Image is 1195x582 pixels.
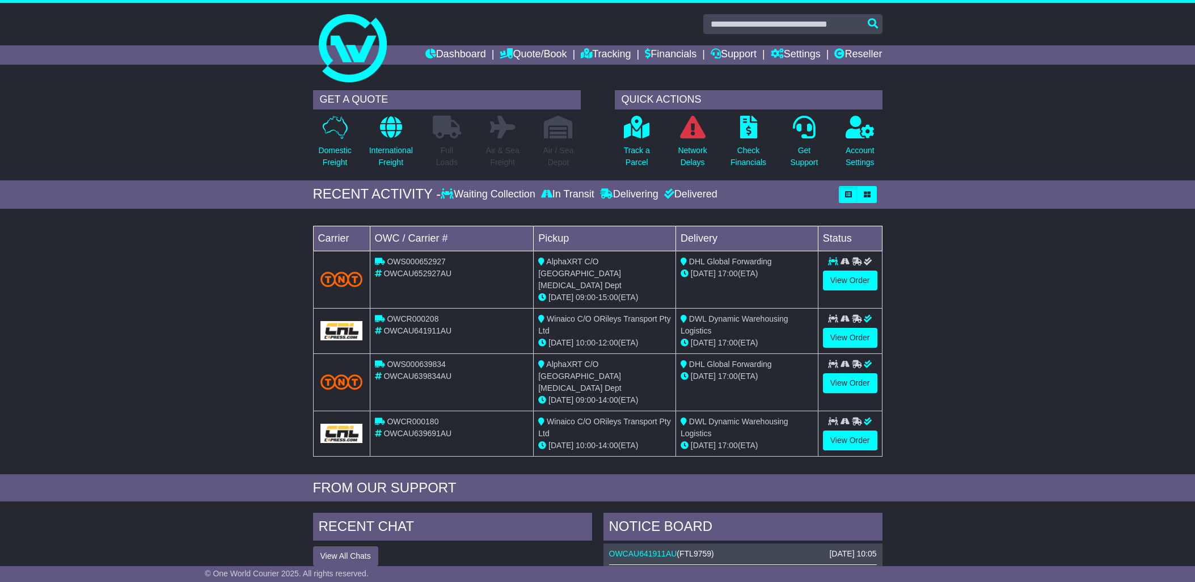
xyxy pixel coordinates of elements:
[486,145,520,168] p: Air & Sea Freight
[313,546,378,566] button: View All Chats
[846,145,875,168] p: Account Settings
[624,145,650,168] p: Track a Parcel
[790,145,818,168] p: Get Support
[538,314,671,335] span: Winaico C/O ORileys Transport Pty Ltd
[681,268,813,280] div: (ETA)
[679,549,711,558] span: FTL9759
[845,115,875,175] a: AccountSettings
[691,269,716,278] span: [DATE]
[598,293,618,302] span: 15:00
[320,272,363,287] img: TNT_Domestic.png
[383,326,451,335] span: OWCAU641911AU
[500,45,567,65] a: Quote/Book
[829,549,876,559] div: [DATE] 10:05
[576,293,596,302] span: 09:00
[718,338,738,347] span: 17:00
[823,271,877,290] a: View Order
[548,293,573,302] span: [DATE]
[681,314,788,335] span: DWL Dynamic Warehousing Logistics
[387,257,446,266] span: OWS000652927
[576,338,596,347] span: 10:00
[538,440,671,452] div: - (ETA)
[823,328,877,348] a: View Order
[681,370,813,382] div: (ETA)
[681,417,788,438] span: DWL Dynamic Warehousing Logistics
[534,226,676,251] td: Pickup
[538,337,671,349] div: - (ETA)
[681,337,813,349] div: (ETA)
[369,145,413,168] p: International Freight
[383,269,451,278] span: OWCAU652927AU
[691,441,716,450] span: [DATE]
[543,145,574,168] p: Air / Sea Depot
[313,480,882,496] div: FROM OUR SUPPORT
[609,549,877,559] div: ( )
[548,395,573,404] span: [DATE]
[834,45,882,65] a: Reseller
[387,314,438,323] span: OWCR000208
[645,45,696,65] a: Financials
[538,394,671,406] div: - (ETA)
[383,429,451,438] span: OWCAU639691AU
[689,360,772,369] span: DHL Global Forwarding
[320,424,363,443] img: GetCarrierServiceLogo
[598,338,618,347] span: 12:00
[548,441,573,450] span: [DATE]
[823,373,877,393] a: View Order
[675,226,818,251] td: Delivery
[597,188,661,201] div: Delivering
[678,145,707,168] p: Network Delays
[598,441,618,450] span: 14:00
[581,45,631,65] a: Tracking
[441,188,538,201] div: Waiting Collection
[313,90,581,109] div: GET A QUOTE
[623,115,651,175] a: Track aParcel
[823,431,877,450] a: View Order
[433,145,461,168] p: Full Loads
[718,269,738,278] span: 17:00
[576,441,596,450] span: 10:00
[313,226,370,251] td: Carrier
[387,417,438,426] span: OWCR000180
[789,115,818,175] a: GetSupport
[677,115,707,175] a: NetworkDelays
[771,45,821,65] a: Settings
[576,395,596,404] span: 09:00
[548,338,573,347] span: [DATE]
[318,145,351,168] p: Domestic Freight
[369,115,413,175] a: InternationalFreight
[538,257,622,290] span: AlphaXRT C/O [GEOGRAPHIC_DATA] [MEDICAL_DATA] Dept
[681,440,813,452] div: (ETA)
[691,338,716,347] span: [DATE]
[205,569,369,578] span: © One World Courier 2025. All rights reserved.
[718,441,738,450] span: 17:00
[711,45,757,65] a: Support
[538,292,671,303] div: - (ETA)
[818,226,882,251] td: Status
[609,549,677,558] a: OWCAU641911AU
[538,360,622,393] span: AlphaXRT C/O [GEOGRAPHIC_DATA] [MEDICAL_DATA] Dept
[387,360,446,369] span: OWS000639834
[320,374,363,390] img: TNT_Domestic.png
[603,513,882,543] div: NOTICE BOARD
[598,395,618,404] span: 14:00
[313,186,441,203] div: RECENT ACTIVITY -
[718,372,738,381] span: 17:00
[538,188,597,201] div: In Transit
[383,372,451,381] span: OWCAU639834AU
[730,115,767,175] a: CheckFinancials
[730,145,766,168] p: Check Financials
[615,90,882,109] div: QUICK ACTIONS
[689,257,772,266] span: DHL Global Forwarding
[313,513,592,543] div: RECENT CHAT
[661,188,717,201] div: Delivered
[318,115,352,175] a: DomesticFreight
[538,417,671,438] span: Winaico C/O ORileys Transport Pty Ltd
[320,321,363,340] img: GetCarrierServiceLogo
[370,226,534,251] td: OWC / Carrier #
[425,45,486,65] a: Dashboard
[691,372,716,381] span: [DATE]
